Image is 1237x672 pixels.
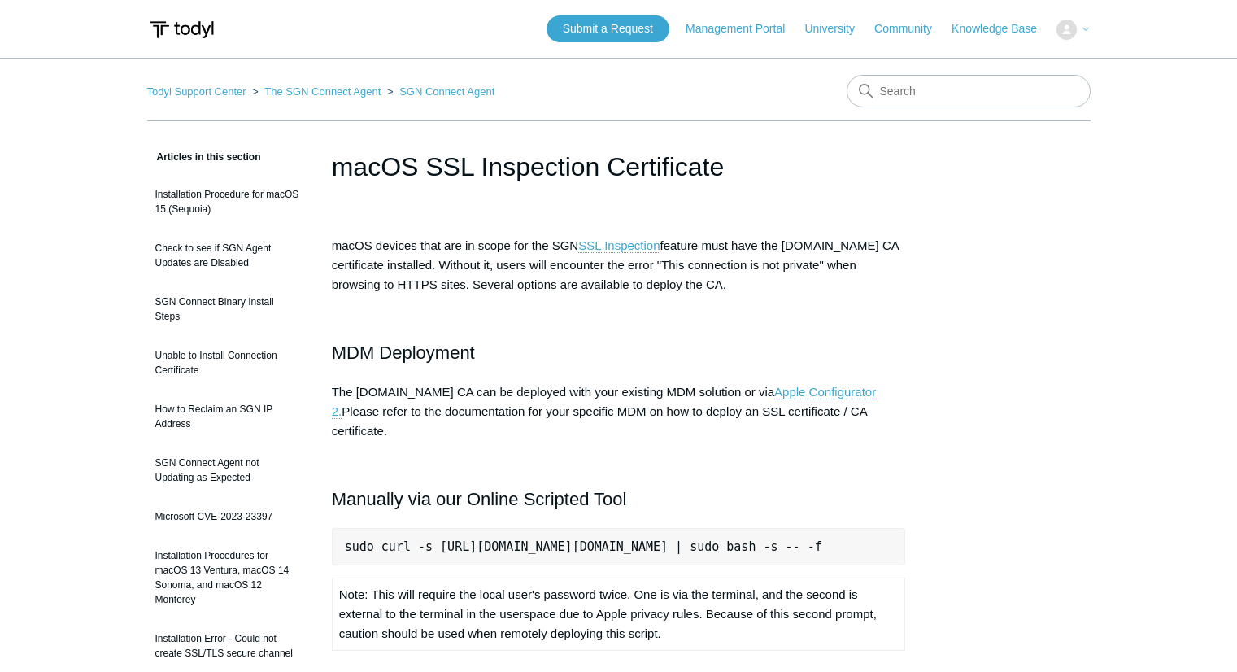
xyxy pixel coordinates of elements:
a: University [804,20,870,37]
li: The SGN Connect Agent [249,85,384,98]
a: Installation Procedure for macOS 15 (Sequoia) [147,179,307,225]
a: Community [874,20,948,37]
a: Unable to Install Connection Certificate [147,340,307,386]
a: SGN Connect Agent not Updating as Expected [147,447,307,493]
a: Todyl Support Center [147,85,246,98]
p: macOS devices that are in scope for the SGN feature must have the [DOMAIN_NAME] CA certificate in... [332,236,906,295]
img: Todyl Support Center Help Center home page [147,15,216,45]
input: Search [847,75,1091,107]
p: The [DOMAIN_NAME] CA can be deployed with your existing MDM solution or via Please refer to the d... [332,382,906,441]
a: The SGN Connect Agent [264,85,381,98]
li: Todyl Support Center [147,85,250,98]
a: Microsoft CVE-2023-23397 [147,501,307,532]
a: SGN Connect Agent [399,85,494,98]
h2: Manually via our Online Scripted Tool [332,485,906,513]
a: Installation Procedures for macOS 13 Ventura, macOS 14 Sonoma, and macOS 12 Monterey [147,540,307,615]
h2: MDM Deployment [332,338,906,367]
li: SGN Connect Agent [384,85,494,98]
a: Management Portal [686,20,801,37]
pre: sudo curl -s [URL][DOMAIN_NAME][DOMAIN_NAME] | sudo bash -s -- -f [332,528,906,565]
a: Apple Configurator 2. [332,385,876,419]
a: Check to see if SGN Agent Updates are Disabled [147,233,307,278]
a: Submit a Request [547,15,669,42]
a: Knowledge Base [952,20,1053,37]
a: SSL Inspection [578,238,660,253]
a: How to Reclaim an SGN IP Address [147,394,307,439]
a: Installation Error - Could not create SSL/TLS secure channel [147,623,307,669]
a: SGN Connect Binary Install Steps [147,286,307,332]
span: Articles in this section [147,151,261,163]
td: Note: This will require the local user's password twice. One is via the terminal, and the second ... [332,578,905,651]
h1: macOS SSL Inspection Certificate [332,147,906,186]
